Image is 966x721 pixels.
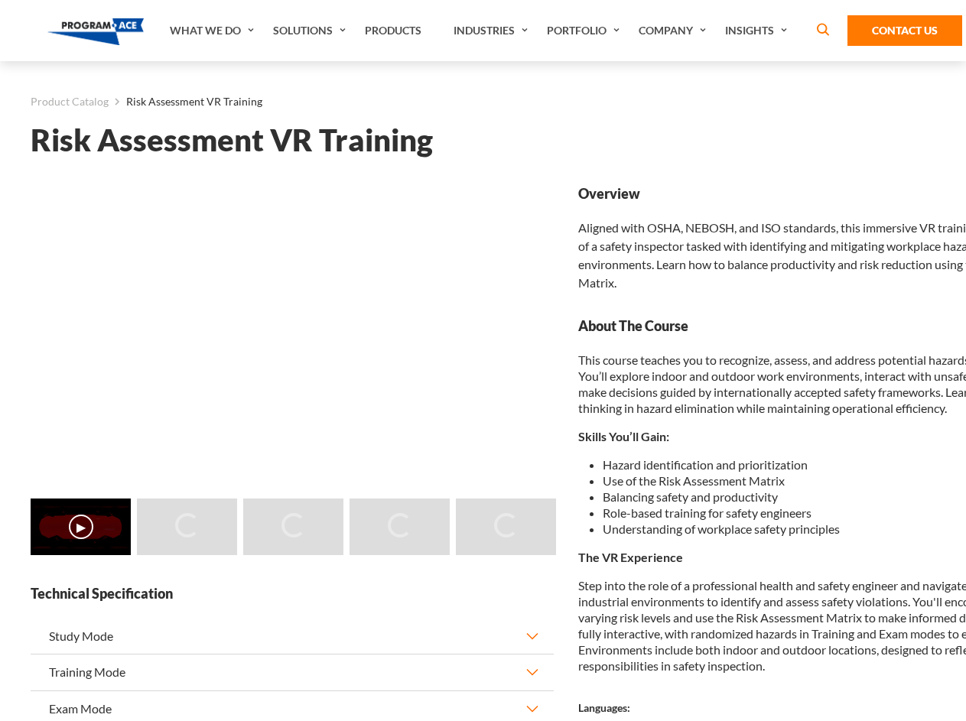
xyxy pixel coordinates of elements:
[109,92,262,112] li: Risk Assessment VR Training
[31,92,109,112] a: Product Catalog
[69,515,93,539] button: ▶
[847,15,962,46] a: Contact Us
[31,184,554,479] iframe: Risk Assessment VR Training - Video 0
[31,654,554,690] button: Training Mode
[578,701,630,714] strong: Languages:
[31,499,131,555] img: Risk Assessment VR Training - Video 0
[31,584,554,603] strong: Technical Specification
[47,18,145,45] img: Program-Ace
[31,619,554,654] button: Study Mode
